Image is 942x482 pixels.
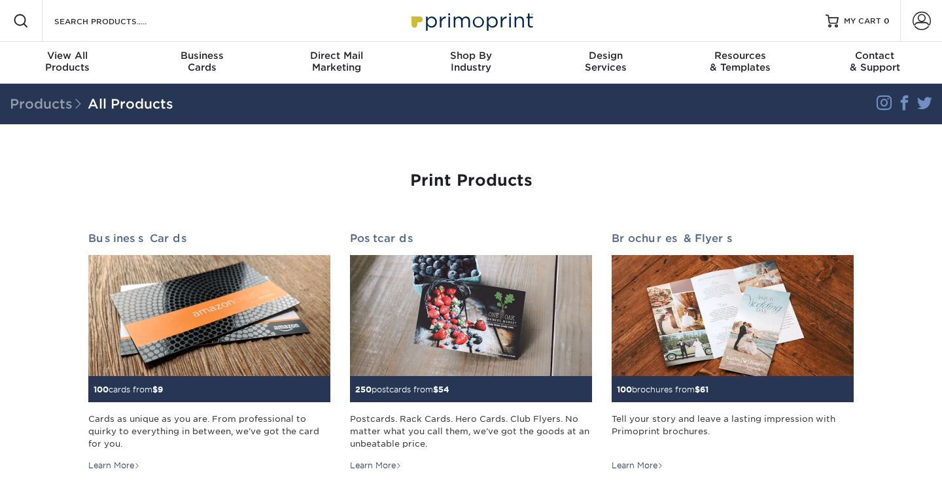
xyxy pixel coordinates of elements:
img: Business Cards [88,255,330,376]
div: Learn More [612,460,663,472]
a: BusinessCards [135,42,270,84]
span: $ [152,385,158,394]
span: 0 [884,16,890,26]
span: 250 [355,385,372,394]
div: Cards [135,50,270,73]
span: Design [538,50,673,61]
span: $ [695,385,700,394]
div: Marketing [269,50,404,73]
small: brochures from [617,385,708,394]
span: 100 [617,385,632,394]
span: 100 [94,385,109,394]
span: Direct Mail [269,50,404,61]
span: 61 [700,385,708,394]
a: Shop ByIndustry [404,42,538,84]
h2: Business Cards [88,232,330,245]
span: Resources [673,50,808,61]
a: All Products [88,96,173,112]
a: Direct MailMarketing [269,42,404,84]
div: Learn More [350,460,402,472]
img: Brochures & Flyers [612,255,854,376]
a: Resources& Templates [673,42,808,84]
span: Business [135,50,270,61]
small: cards from [94,385,163,394]
a: Contact& Support [807,42,942,84]
input: SEARCH PRODUCTS..... [53,13,181,29]
div: Services [538,50,673,73]
a: Business Cards 100cards from$9 Cards as unique as you are. From professional to quirky to everyth... [88,232,330,472]
div: Tell your story and leave a lasting impression with Primoprint brochures. [612,413,854,451]
span: Contact [807,50,942,61]
div: Industry [404,50,538,73]
span: 54 [438,385,449,394]
span: $ [433,385,438,394]
a: Postcards 250postcards from$54 Postcards. Rack Cards. Hero Cards. Club Flyers. No matter what you... [350,232,592,472]
span: Shop By [404,50,538,61]
span: 9 [158,385,163,394]
img: Primoprint [406,7,536,35]
div: Cards as unique as you are. From professional to quirky to everything in between, we've got the c... [88,413,330,451]
a: DesignServices [538,42,673,84]
div: Postcards. Rack Cards. Hero Cards. Club Flyers. No matter what you call them, we've got the goods... [350,413,592,451]
img: Postcards [350,255,592,376]
h2: Postcards [350,232,592,245]
span: Products [10,96,88,112]
a: Brochures & Flyers 100brochures from$61 Tell your story and leave a lasting impression with Primo... [612,232,854,472]
h2: Brochures & Flyers [612,232,854,245]
div: & Support [807,50,942,73]
small: postcards from [355,385,449,394]
h1: Print Products [88,171,854,190]
div: & Templates [673,50,808,73]
span: MY CART [844,16,881,27]
div: Learn More [88,460,140,472]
